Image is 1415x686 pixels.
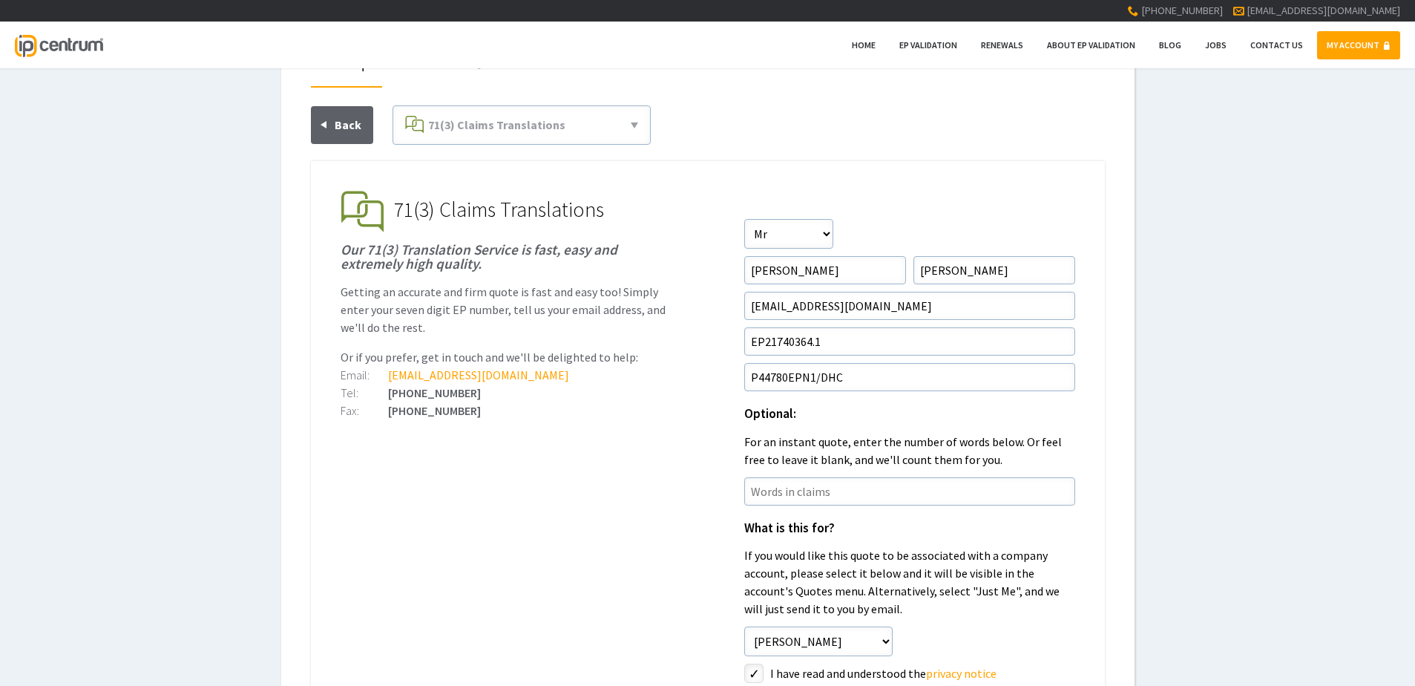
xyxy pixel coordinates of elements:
[1159,39,1181,50] span: Blog
[770,664,1075,683] label: I have read and understood the
[913,256,1075,284] input: Surname
[1250,39,1303,50] span: Contact Us
[744,256,906,284] input: First Name
[852,39,876,50] span: Home
[971,31,1033,59] a: Renewals
[1241,31,1313,59] a: Contact Us
[388,367,569,382] a: [EMAIL_ADDRESS][DOMAIN_NAME]
[744,433,1075,468] p: For an instant quote, enter the number of words below. Or feel free to leave it blank, and we'll ...
[399,112,644,138] a: 71(3) Claims Translations
[744,408,1075,421] h1: Optional:
[744,477,1075,506] input: Words in claims
[341,387,388,399] div: Tel:
[15,22,102,68] a: IP Centrum
[341,283,672,336] p: Getting an accurate and firm quote is fast and easy too! Simply enter your seven digit EP number,...
[744,327,1075,356] input: EP Number
[341,387,672,399] div: [PHONE_NUMBER]
[335,117,361,132] span: Back
[311,106,373,144] a: Back
[981,39,1023,50] span: Renewals
[1149,31,1191,59] a: Blog
[926,666,997,681] a: privacy notice
[1205,39,1227,50] span: Jobs
[394,196,604,223] span: 71(3) Claims Translations
[341,405,388,416] div: Fax:
[744,546,1075,618] p: If you would like this quote to be associated with a company account, please select it below and ...
[1247,4,1400,17] a: [EMAIL_ADDRESS][DOMAIN_NAME]
[341,405,672,416] div: [PHONE_NUMBER]
[428,117,565,132] span: 71(3) Claims Translations
[341,369,388,381] div: Email:
[744,522,1075,535] h1: What is this for?
[890,31,967,59] a: EP Validation
[1141,4,1223,17] span: [PHONE_NUMBER]
[744,664,764,683] label: styled-checkbox
[341,348,672,366] p: Or if you prefer, get in touch and we'll be delighted to help:
[744,292,1075,320] input: Email
[842,31,885,59] a: Home
[744,363,1075,391] input: Your Reference
[1317,31,1400,59] a: MY ACCOUNT
[899,39,957,50] span: EP Validation
[1037,31,1145,59] a: About EP Validation
[1047,39,1135,50] span: About EP Validation
[341,243,672,271] h1: Our 71(3) Translation Service is fast, easy and extremely high quality.
[1195,31,1236,59] a: Jobs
